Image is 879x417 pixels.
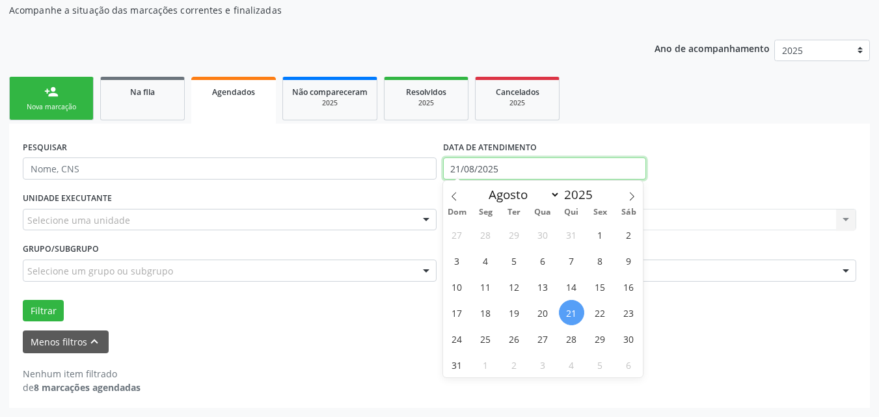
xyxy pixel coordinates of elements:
span: Agosto 3, 2025 [444,248,470,273]
div: 2025 [292,98,368,108]
span: Ter [500,208,528,217]
span: Qua [528,208,557,217]
span: Agosto 16, 2025 [616,274,642,299]
button: Menos filtroskeyboard_arrow_up [23,330,109,353]
div: person_add [44,85,59,99]
span: Agosto 7, 2025 [559,248,584,273]
span: Agosto 19, 2025 [502,300,527,325]
span: Setembro 1, 2025 [473,352,498,377]
span: Agosto 22, 2025 [588,300,613,325]
span: Dom [443,208,472,217]
div: 2025 [394,98,459,108]
span: Agendados [212,87,255,98]
span: Agosto 10, 2025 [444,274,470,299]
span: Agosto 1, 2025 [588,222,613,247]
span: Cancelados [496,87,539,98]
span: Agosto 8, 2025 [588,248,613,273]
span: Agosto 5, 2025 [502,248,527,273]
span: Agosto 23, 2025 [616,300,642,325]
input: Nome, CNS [23,157,437,180]
span: Selecione um grupo ou subgrupo [27,264,173,278]
label: UNIDADE EXECUTANTE [23,189,112,209]
span: Setembro 3, 2025 [530,352,556,377]
div: 2025 [485,98,550,108]
span: Agosto 14, 2025 [559,274,584,299]
span: Agosto 4, 2025 [473,248,498,273]
span: Setembro 5, 2025 [588,352,613,377]
i: keyboard_arrow_up [87,334,101,349]
span: Julho 30, 2025 [530,222,556,247]
span: Resolvidos [406,87,446,98]
span: Agosto 31, 2025 [444,352,470,377]
span: Agosto 30, 2025 [616,326,642,351]
span: Sex [586,208,614,217]
span: Sáb [614,208,643,217]
select: Month [483,185,561,204]
span: Julho 27, 2025 [444,222,470,247]
label: Grupo/Subgrupo [23,239,99,260]
span: Agosto 11, 2025 [473,274,498,299]
span: Não compareceram [292,87,368,98]
input: Selecione um intervalo [443,157,647,180]
span: Agosto 15, 2025 [588,274,613,299]
span: Na fila [130,87,155,98]
span: Agosto 12, 2025 [502,274,527,299]
span: Agosto 9, 2025 [616,248,642,273]
label: DATA DE ATENDIMENTO [443,137,537,157]
strong: 8 marcações agendadas [34,381,141,394]
span: Agosto 20, 2025 [530,300,556,325]
span: Agosto 17, 2025 [444,300,470,325]
span: Setembro 2, 2025 [502,352,527,377]
span: Setembro 6, 2025 [616,352,642,377]
div: de [23,381,141,394]
input: Year [560,186,603,203]
span: Agosto 28, 2025 [559,326,584,351]
span: Agosto 24, 2025 [444,326,470,351]
p: Acompanhe a situação das marcações correntes e finalizadas [9,3,612,17]
span: Agosto 25, 2025 [473,326,498,351]
p: Ano de acompanhamento [655,40,770,56]
span: Agosto 6, 2025 [530,248,556,273]
span: Selecione uma unidade [27,213,130,227]
span: Julho 31, 2025 [559,222,584,247]
button: Filtrar [23,300,64,322]
div: Nova marcação [19,102,84,112]
span: Agosto 13, 2025 [530,274,556,299]
span: Agosto 29, 2025 [588,326,613,351]
label: PESQUISAR [23,137,67,157]
span: Agosto 2, 2025 [616,222,642,247]
span: Julho 29, 2025 [502,222,527,247]
div: Nenhum item filtrado [23,367,141,381]
span: Qui [557,208,586,217]
span: Agosto 27, 2025 [530,326,556,351]
span: Setembro 4, 2025 [559,352,584,377]
span: Julho 28, 2025 [473,222,498,247]
span: Agosto 26, 2025 [502,326,527,351]
span: Agosto 18, 2025 [473,300,498,325]
span: Seg [471,208,500,217]
span: Agosto 21, 2025 [559,300,584,325]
